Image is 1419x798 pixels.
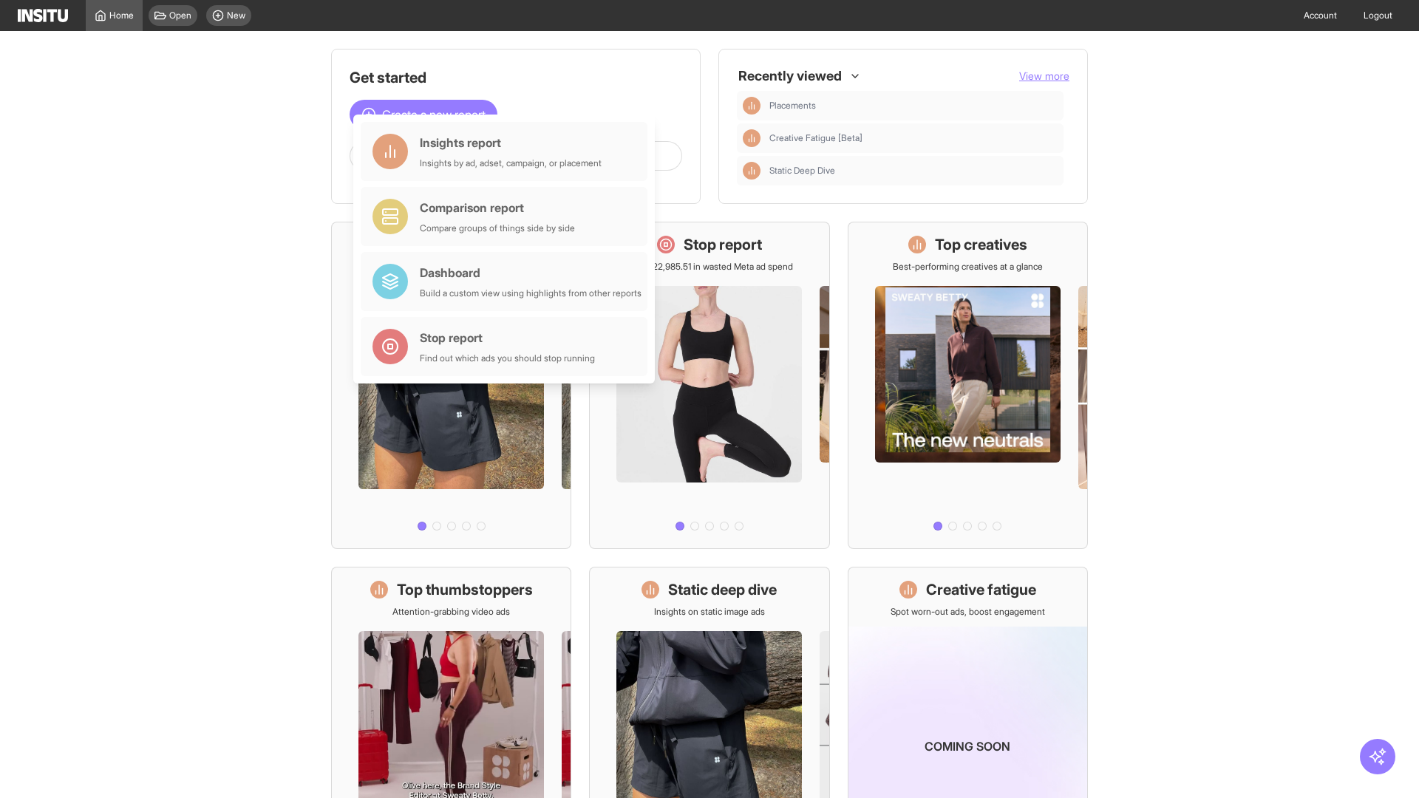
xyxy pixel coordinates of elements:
[684,234,762,255] h1: Stop report
[18,9,68,22] img: Logo
[350,100,497,129] button: Create a new report
[420,157,602,169] div: Insights by ad, adset, campaign, or placement
[420,352,595,364] div: Find out which ads you should stop running
[769,132,1058,144] span: Creative Fatigue [Beta]
[1019,69,1069,82] span: View more
[420,222,575,234] div: Compare groups of things side by side
[769,100,1058,112] span: Placements
[331,222,571,549] a: What's live nowSee all active ads instantly
[420,264,642,282] div: Dashboard
[769,165,835,177] span: Static Deep Dive
[420,329,595,347] div: Stop report
[420,134,602,151] div: Insights report
[392,606,510,618] p: Attention-grabbing video ads
[227,10,245,21] span: New
[589,222,829,549] a: Stop reportSave £22,985.51 in wasted Meta ad spend
[420,199,575,216] div: Comparison report
[743,97,760,115] div: Insights
[109,10,134,21] span: Home
[1019,69,1069,83] button: View more
[769,132,862,144] span: Creative Fatigue [Beta]
[743,162,760,180] div: Insights
[743,129,760,147] div: Insights
[397,579,533,600] h1: Top thumbstoppers
[169,10,191,21] span: Open
[382,106,486,123] span: Create a new report
[893,261,1043,273] p: Best-performing creatives at a glance
[350,67,682,88] h1: Get started
[668,579,777,600] h1: Static deep dive
[626,261,793,273] p: Save £22,985.51 in wasted Meta ad spend
[769,165,1058,177] span: Static Deep Dive
[420,287,642,299] div: Build a custom view using highlights from other reports
[935,234,1027,255] h1: Top creatives
[654,606,765,618] p: Insights on static image ads
[769,100,816,112] span: Placements
[848,222,1088,549] a: Top creativesBest-performing creatives at a glance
